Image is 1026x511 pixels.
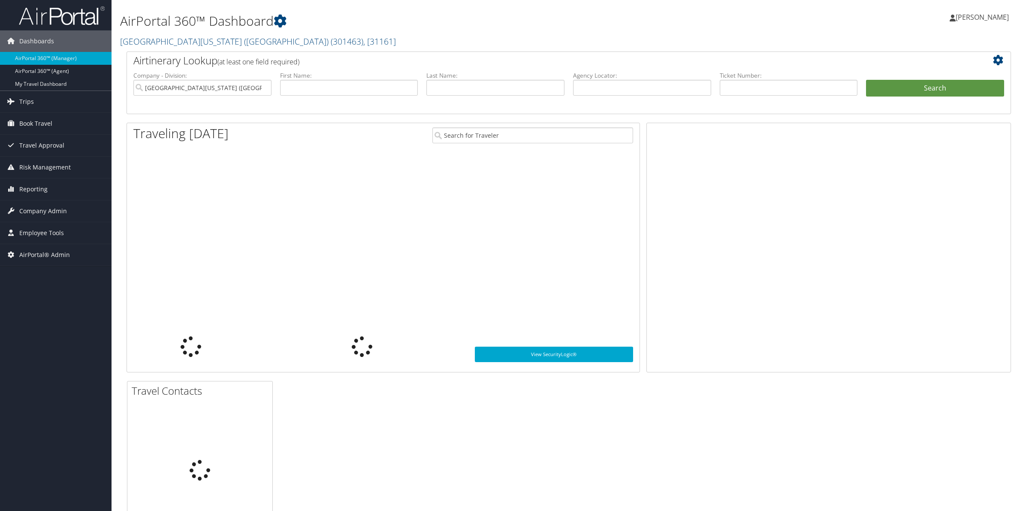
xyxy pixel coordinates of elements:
span: Reporting [19,178,48,200]
h2: Airtinerary Lookup [133,53,930,68]
span: Trips [19,91,34,112]
span: Travel Approval [19,135,64,156]
h1: AirPortal 360™ Dashboard [120,12,718,30]
span: Employee Tools [19,222,64,244]
span: ( 301463 ) [331,36,363,47]
span: (at least one field required) [217,57,299,67]
button: Search [866,80,1004,97]
label: Last Name: [426,71,564,80]
input: Search for Traveler [432,127,633,143]
span: Book Travel [19,113,52,134]
a: View SecurityLogic® [475,347,633,362]
h2: Travel Contacts [132,384,272,398]
span: [PERSON_NAME] [956,12,1009,22]
label: Company - Division: [133,71,272,80]
label: Ticket Number: [720,71,858,80]
span: Company Admin [19,200,67,222]
a: [GEOGRAPHIC_DATA][US_STATE] ([GEOGRAPHIC_DATA]) [120,36,396,47]
span: Dashboards [19,30,54,52]
h1: Traveling [DATE] [133,124,229,142]
a: [PERSON_NAME] [950,4,1017,30]
label: First Name: [280,71,418,80]
img: airportal-logo.png [19,6,105,26]
span: , [ 31161 ] [363,36,396,47]
label: Agency Locator: [573,71,711,80]
span: AirPortal® Admin [19,244,70,266]
span: Risk Management [19,157,71,178]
